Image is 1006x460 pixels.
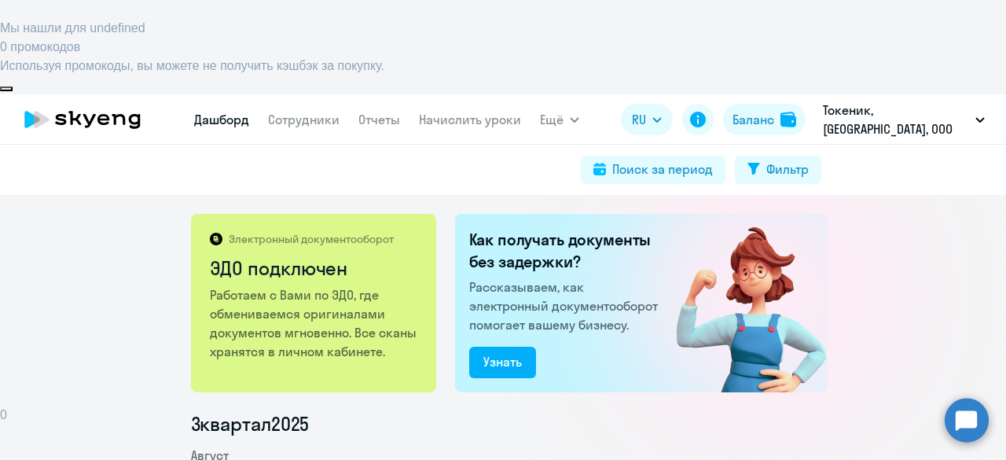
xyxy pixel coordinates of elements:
[651,214,828,392] img: connected
[210,285,420,361] p: Работаем с Вами по ЭДО, где обмениваемся оригиналами документов мгновенно. Все сканы хранятся в л...
[632,110,646,129] span: RU
[229,232,394,246] p: Электронный документооборот
[469,278,664,334] p: Рассказываем, как электронный документооборот помогает вашему бизнесу.
[780,112,796,127] img: balance
[268,112,340,127] a: Сотрудники
[766,160,809,178] div: Фильтр
[823,101,969,138] p: Токеник, [GEOGRAPHIC_DATA], ООО
[732,110,774,129] div: Баланс
[723,104,806,135] button: Балансbalance
[621,104,673,135] button: RU
[815,101,993,138] button: Токеник, [GEOGRAPHIC_DATA], ООО
[735,156,821,184] button: Фильтр
[358,112,400,127] a: Отчеты
[469,347,536,378] button: Узнать
[210,256,420,281] h2: ЭДО подключен
[194,112,249,127] a: Дашборд
[469,229,664,273] h2: Как получать документы без задержки?
[612,160,713,178] div: Поиск за период
[581,156,725,184] button: Поиск за период
[483,352,522,371] div: Узнать
[540,110,564,129] span: Ещё
[540,104,579,135] button: Ещё
[419,112,521,127] a: Начислить уроки
[191,411,828,436] li: 3 квартал 2025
